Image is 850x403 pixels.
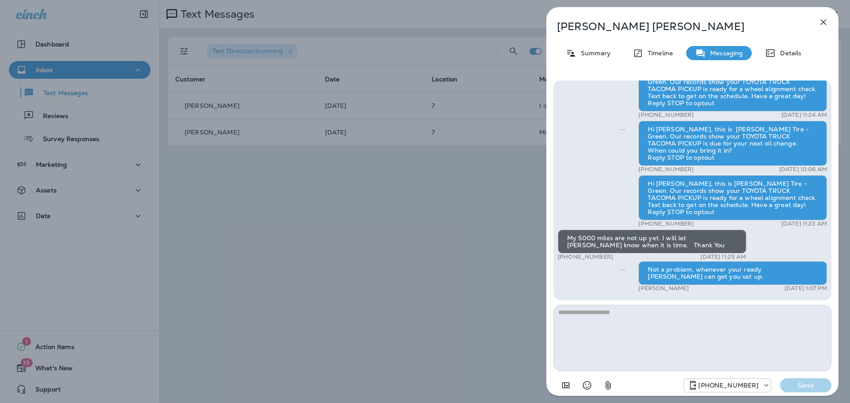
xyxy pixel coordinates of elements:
[578,376,596,394] button: Select an emoji
[558,230,746,253] div: My 5000 miles are not up yet. I will let [PERSON_NAME] know when it is time. Thank You
[779,166,827,173] p: [DATE] 10:06 AM
[684,380,771,391] div: +1 (234) 599-5890
[621,265,625,273] span: Sent
[557,20,799,33] p: [PERSON_NAME] [PERSON_NAME]
[638,285,689,292] p: [PERSON_NAME]
[638,220,694,227] p: [PHONE_NUMBER]
[638,121,827,166] div: Hi [PERSON_NAME], this is [PERSON_NAME] Tire - Green. Our records show your TOYOTA TRUCK TACOMA P...
[638,111,694,119] p: [PHONE_NUMBER]
[781,220,827,227] p: [DATE] 11:23 AM
[638,166,694,173] p: [PHONE_NUMBER]
[706,50,743,57] p: Messaging
[576,50,610,57] p: Summary
[638,261,827,285] div: Not a problem, whenever your ready [PERSON_NAME] can get you set up.
[776,50,801,57] p: Details
[558,253,613,261] p: [PHONE_NUMBER]
[621,125,625,133] span: Sent
[557,376,575,394] button: Add in a premade template
[638,175,827,220] div: Hi [PERSON_NAME], this is [PERSON_NAME] Tire - Green. Our records show your TOYOTA TRUCK TACOMA P...
[700,253,746,261] p: [DATE] 11:25 AM
[784,285,827,292] p: [DATE] 1:07 PM
[638,66,827,111] div: Hi [PERSON_NAME], this is [PERSON_NAME] Tire - Green. Our records show your TOYOTA TRUCK TACOMA P...
[643,50,673,57] p: Timeline
[781,111,827,119] p: [DATE] 11:24 AM
[698,382,758,389] p: [PHONE_NUMBER]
